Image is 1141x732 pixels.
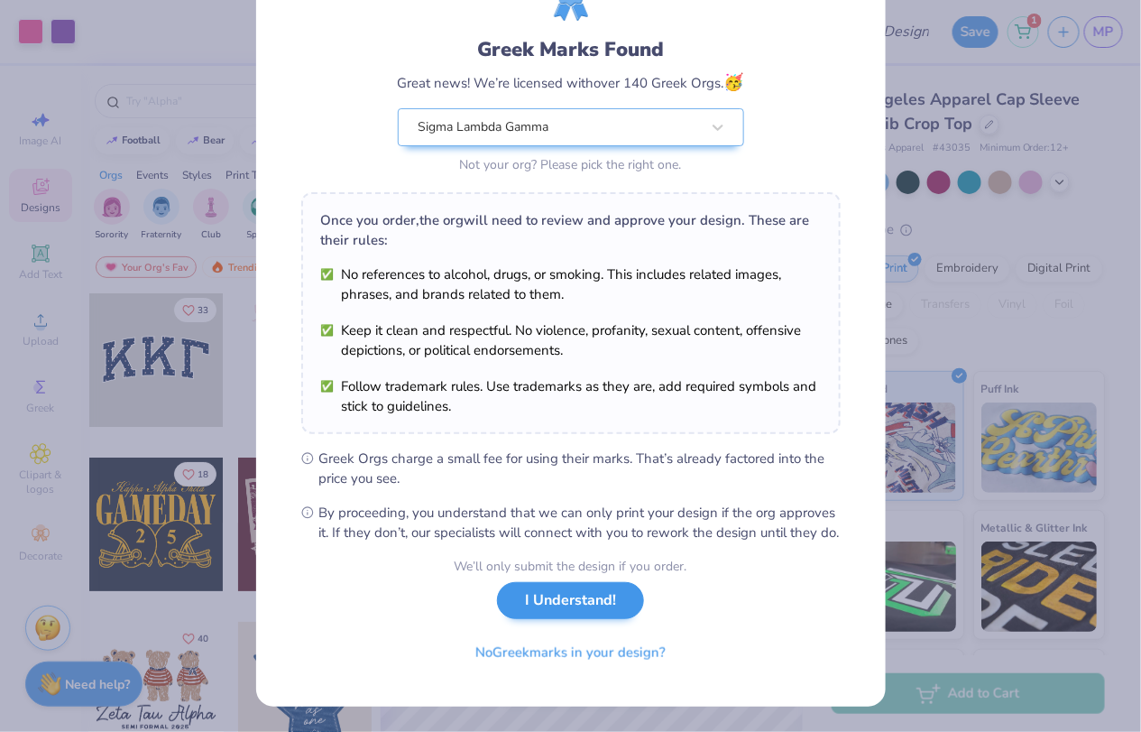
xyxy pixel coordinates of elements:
[497,582,644,619] button: I Understand!
[319,503,841,542] span: By proceeding, you understand that we can only print your design if the org approves it. If they ...
[398,155,744,174] div: Not your org? Please pick the right one.
[321,320,821,360] li: Keep it clean and respectful. No violence, profanity, sexual content, offensive depictions, or po...
[398,70,744,95] div: Great news! We’re licensed with over 140 Greek Orgs.
[321,376,821,416] li: Follow trademark rules. Use trademarks as they are, add required symbols and stick to guidelines.
[460,635,681,672] button: NoGreekmarks in your design?
[319,449,841,488] span: Greek Orgs charge a small fee for using their marks. That’s already factored into the price you see.
[724,71,744,93] span: 🥳
[398,35,744,64] div: Greek Marks Found
[321,210,821,250] div: Once you order, the org will need to review and approve your design. These are their rules:
[321,264,821,304] li: No references to alcohol, drugs, or smoking. This includes related images, phrases, and brands re...
[455,557,687,576] div: We’ll only submit the design if you order.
